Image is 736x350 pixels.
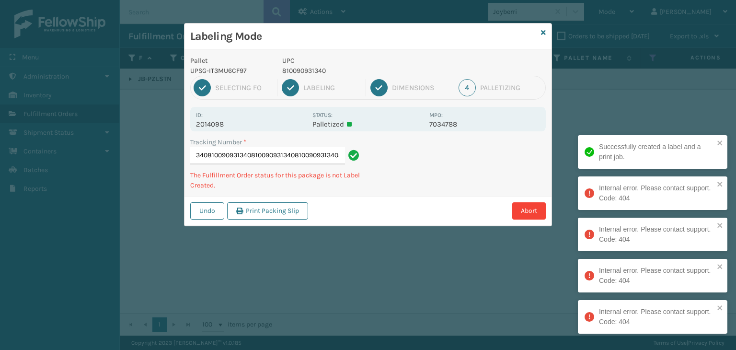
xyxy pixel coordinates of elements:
button: Print Packing Slip [227,202,308,220]
button: close [717,180,724,189]
div: Internal error. Please contact support. Code: 404 [599,224,714,245]
div: Successfully created a label and a print job. [599,142,714,162]
p: UPSG-IT3MU6CF97 [190,66,271,76]
h3: Labeling Mode [190,29,537,44]
p: 2014098 [196,120,307,128]
div: Selecting FO [215,83,273,92]
p: 7034788 [429,120,540,128]
div: Internal error. Please contact support. Code: 404 [599,307,714,327]
p: Palletized [312,120,423,128]
div: 1 [194,79,211,96]
div: Internal error. Please contact support. Code: 404 [599,266,714,286]
p: 810090931340 [282,66,424,76]
div: Internal error. Please contact support. Code: 404 [599,183,714,203]
div: 2 [282,79,299,96]
div: 4 [459,79,476,96]
button: Undo [190,202,224,220]
p: UPC [282,56,424,66]
div: Dimensions [392,83,449,92]
div: Labeling [303,83,361,92]
label: Id: [196,112,203,118]
button: close [717,263,724,272]
div: Palletizing [480,83,542,92]
button: close [717,222,724,231]
div: 3 [370,79,388,96]
button: close [717,304,724,313]
label: Tracking Number [190,137,246,147]
p: The Fulfillment Order status for this package is not Label Created. [190,170,362,190]
label: MPO: [429,112,443,118]
p: Pallet [190,56,271,66]
label: Status: [312,112,333,118]
button: Abort [512,202,546,220]
button: close [717,139,724,148]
